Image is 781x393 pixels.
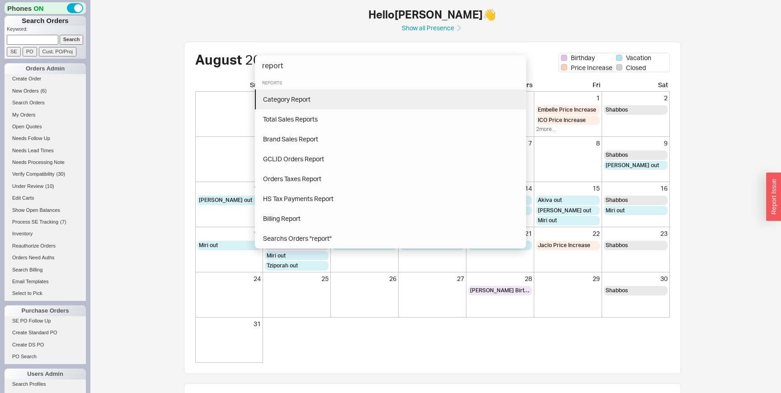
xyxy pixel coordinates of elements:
[263,115,318,123] span: Total Sales Reports
[255,55,526,76] input: Type a command or search…
[255,76,526,89] div: Reports
[263,195,334,202] span: HS Tax Payments Report
[263,155,324,163] span: GCLID Orders Report
[263,234,332,242] span: Searchs Orders "report"
[263,95,311,103] span: Category Report
[263,135,318,143] span: Brand Sales Report
[263,215,301,222] span: Billing Report
[263,175,321,182] span: Orders Taxes Report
